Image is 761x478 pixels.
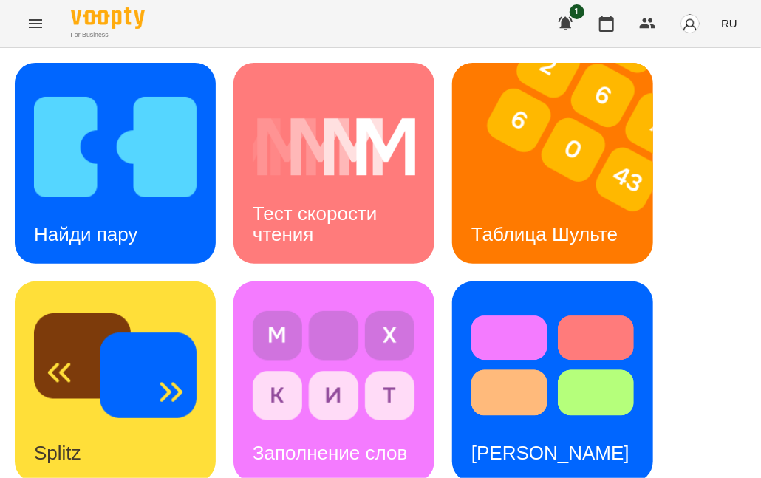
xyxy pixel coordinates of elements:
h3: Найди пару [34,223,137,245]
span: 1 [570,4,584,19]
h3: Splitz [34,442,81,464]
button: Menu [18,6,53,41]
h3: Таблица Шульте [471,223,618,245]
h3: [PERSON_NAME] [471,442,629,464]
a: Таблица ШультеТаблица Шульте [452,63,653,264]
a: Тест скорости чтенияТест скорости чтения [233,63,434,264]
span: RU [721,16,737,31]
img: Тест скорости чтения [253,82,415,212]
img: Таблица Шульте [452,63,672,264]
a: Найди паруНайди пару [15,63,216,264]
h3: Тест скорости чтения [253,202,383,245]
img: Тест Струпа [471,301,634,431]
button: RU [715,10,743,37]
img: Найди пару [34,82,197,212]
h3: Заполнение слов [253,442,407,464]
img: avatar_s.png [680,13,700,34]
img: Заполнение слов [253,301,415,431]
span: For Business [71,30,145,40]
img: Voopty Logo [71,7,145,29]
img: Splitz [34,301,197,431]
